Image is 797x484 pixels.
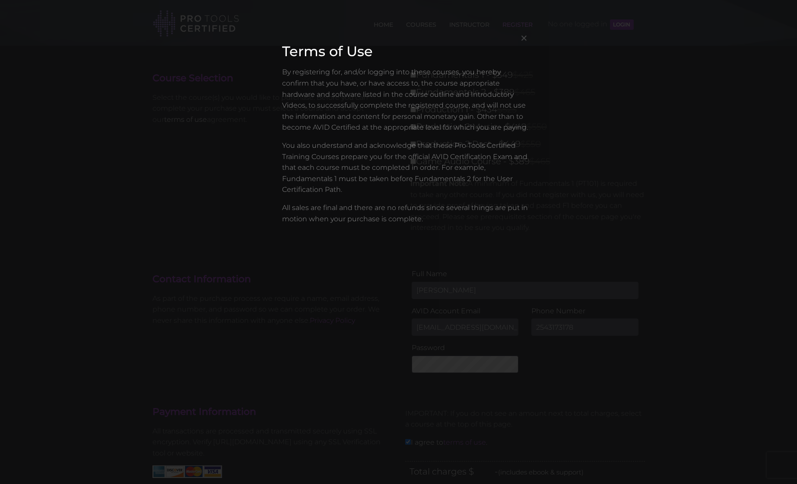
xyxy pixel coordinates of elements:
[282,140,528,195] p: You also understand and acknowledge that these Pro Tools Certified Training Courses prepare you f...
[282,202,528,224] p: All sales are final and there are no refunds since several things are put in motion when your pur...
[282,43,528,60] h3: Terms of Use
[520,29,528,47] span: ×
[520,30,528,45] button: Close
[282,67,528,133] p: By registering for, and/or logging into these courses, you hereby confirm that you have, or have ...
